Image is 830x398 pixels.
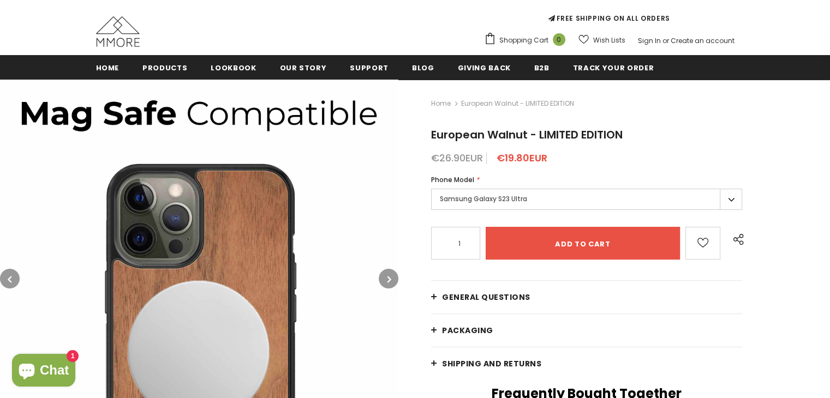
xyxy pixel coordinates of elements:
a: Wish Lists [578,31,625,50]
span: support [350,63,389,73]
a: Sign In [638,36,661,45]
a: Home [96,55,120,80]
span: €26.90EUR [431,151,483,165]
span: 0 [553,33,565,46]
a: PACKAGING [431,314,742,347]
span: B2B [534,63,550,73]
a: Create an account [671,36,735,45]
span: General Questions [442,292,530,303]
span: Wish Lists [593,35,625,46]
span: Giving back [458,63,511,73]
span: or [662,36,669,45]
span: €19.80EUR [497,151,547,165]
span: PACKAGING [442,325,493,336]
span: Track your order [573,63,654,73]
span: Shopping Cart [499,35,548,46]
span: European Walnut - LIMITED EDITION [461,97,574,110]
a: Our Story [280,55,327,80]
input: Add to cart [486,227,680,260]
span: Blog [412,63,434,73]
img: MMORE Cases [96,16,140,47]
span: European Walnut - LIMITED EDITION [431,127,623,142]
a: B2B [534,55,550,80]
span: Lookbook [211,63,256,73]
span: Shipping and returns [442,358,541,369]
a: Products [142,55,187,80]
inbox-online-store-chat: Shopify online store chat [9,354,79,389]
span: Our Story [280,63,327,73]
a: Blog [412,55,434,80]
a: Shipping and returns [431,347,742,380]
span: Phone Model [431,175,474,184]
a: Track your order [573,55,654,80]
a: Giving back [458,55,511,80]
a: Lookbook [211,55,256,80]
span: Home [96,63,120,73]
span: Products [142,63,187,73]
a: support [350,55,389,80]
a: Shopping Cart 0 [484,32,571,49]
label: Samsung Galaxy S23 Ultra [431,189,742,210]
a: General Questions [431,281,742,313]
a: Home [431,97,451,110]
